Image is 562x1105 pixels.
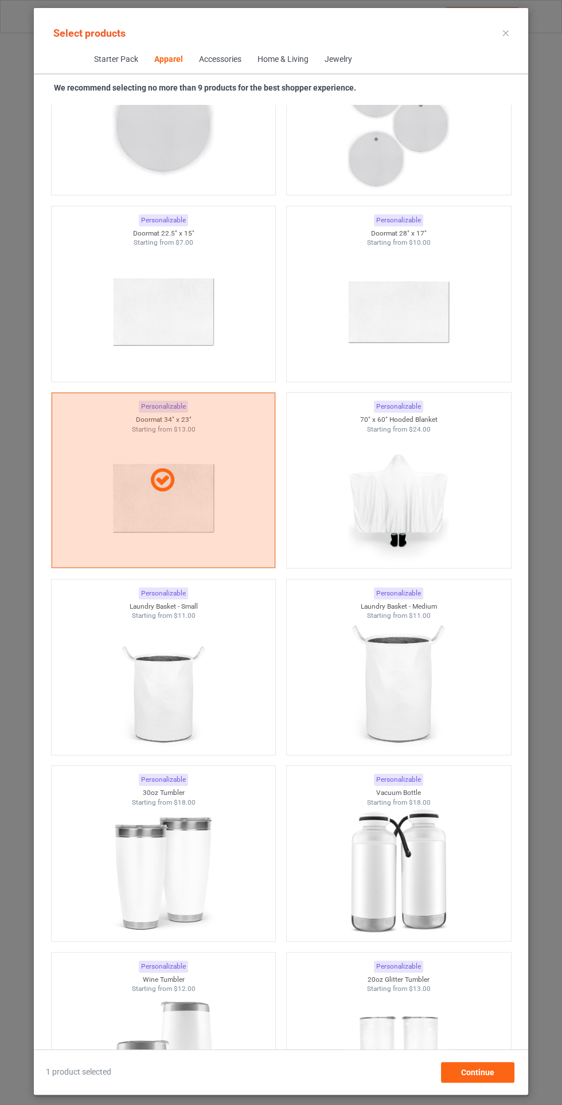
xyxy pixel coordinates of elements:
[175,238,193,246] span: $7.00
[173,612,195,620] span: $11.00
[347,807,450,935] img: regular.jpg
[52,229,276,238] div: Doormat 22.5" x 15"
[374,214,423,226] div: Personalizable
[324,54,352,65] div: Jewelry
[154,54,182,65] div: Apparel
[374,401,423,413] div: Personalizable
[46,1067,111,1078] span: 1 product selected
[139,774,188,786] div: Personalizable
[409,985,431,993] span: $13.00
[198,54,241,65] div: Accessories
[374,774,423,786] div: Personalizable
[52,611,276,621] div: Starting from
[409,798,431,806] span: $18.00
[347,434,450,562] img: regular.jpg
[112,621,214,749] img: regular.jpg
[139,587,188,599] div: Personalizable
[287,984,511,994] div: Starting from
[287,602,511,612] div: Laundry Basket - Medium
[139,961,188,973] div: Personalizable
[287,788,511,798] div: Vacuum Bottle
[287,798,511,808] div: Starting from
[409,612,431,620] span: $11.00
[173,798,195,806] span: $18.00
[461,1068,494,1077] span: Continue
[52,798,276,808] div: Starting from
[287,415,511,425] div: 70" x 60" Hooded Blanket
[347,248,450,376] img: regular.jpg
[287,611,511,621] div: Starting from
[287,238,511,248] div: Starting from
[112,807,214,935] img: regular.jpg
[347,61,450,189] img: regular.jpg
[441,1062,514,1083] div: Continue
[54,83,356,92] strong: We recommend selecting no more than 9 products for the best shopper experience.
[112,61,214,189] img: regular.jpg
[374,961,423,973] div: Personalizable
[52,975,276,985] div: Wine Tumbler
[257,54,308,65] div: Home & Living
[139,214,188,226] div: Personalizable
[53,27,126,39] span: Select products
[287,975,511,985] div: 20oz Glitter Tumbler
[52,788,276,798] div: 30oz Tumbler
[52,984,276,994] div: Starting from
[347,621,450,749] img: regular.jpg
[409,425,431,433] span: $24.00
[112,248,214,376] img: regular.jpg
[287,229,511,238] div: Doormat 28" x 17"
[52,238,276,248] div: Starting from
[409,238,431,246] span: $10.00
[52,602,276,612] div: Laundry Basket - Small
[374,587,423,599] div: Personalizable
[287,425,511,434] div: Starting from
[173,985,195,993] span: $12.00
[85,46,146,73] span: Starter Pack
